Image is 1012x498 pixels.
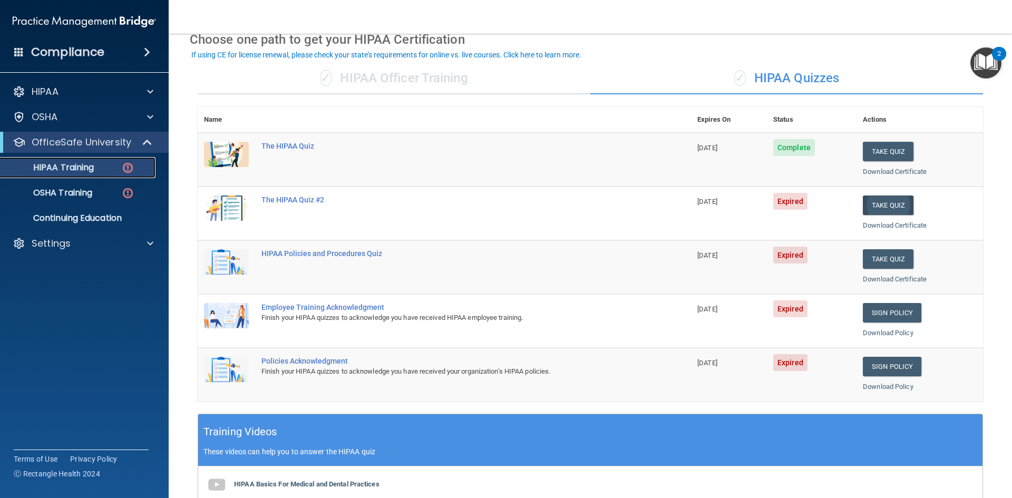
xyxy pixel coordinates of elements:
[7,188,92,198] p: OSHA Training
[767,107,857,133] th: Status
[13,11,156,32] img: PMB logo
[320,70,332,86] span: ✓
[261,142,638,150] div: The HIPAA Quiz
[121,161,134,174] img: danger-circle.6113f641.png
[190,50,583,60] button: If using CE for license renewal, please check your state's requirements for online vs. live cours...
[697,198,717,206] span: [DATE]
[773,300,807,317] span: Expired
[32,237,71,250] p: Settings
[863,329,913,337] a: Download Policy
[697,251,717,259] span: [DATE]
[997,54,1001,67] div: 2
[7,213,151,223] p: Continuing Education
[32,85,59,98] p: HIPAA
[261,196,638,204] div: The HIPAA Quiz #2
[261,311,638,324] div: Finish your HIPAA quizzes to acknowledge you have received HIPAA employee training.
[863,275,927,283] a: Download Certificate
[697,144,717,152] span: [DATE]
[857,107,983,133] th: Actions
[70,454,118,464] a: Privacy Policy
[31,45,104,60] h4: Compliance
[7,162,94,173] p: HIPAA Training
[970,47,1001,79] button: Open Resource Center, 2 new notifications
[697,359,717,367] span: [DATE]
[13,111,153,123] a: OSHA
[773,139,815,156] span: Complete
[773,193,807,210] span: Expired
[261,357,638,365] div: Policies Acknowledgment
[121,187,134,200] img: danger-circle.6113f641.png
[190,24,991,55] div: Choose one path to get your HIPAA Certification
[234,480,379,488] b: HIPAA Basics For Medical and Dental Practices
[206,474,227,495] img: gray_youtube_icon.38fcd6cc.png
[863,142,913,161] button: Take Quiz
[863,221,927,229] a: Download Certificate
[13,85,153,98] a: HIPAA
[198,107,255,133] th: Name
[261,249,638,258] div: HIPAA Policies and Procedures Quiz
[773,354,807,371] span: Expired
[261,365,638,378] div: Finish your HIPAA quizzes to acknowledge you have received your organization’s HIPAA policies.
[863,357,921,376] a: Sign Policy
[13,136,153,149] a: OfficeSafe University
[863,196,913,215] button: Take Quiz
[691,107,767,133] th: Expires On
[32,111,58,123] p: OSHA
[697,305,717,313] span: [DATE]
[203,447,977,456] p: These videos can help you to answer the HIPAA quiz
[203,423,277,441] h5: Training Videos
[32,136,131,149] p: OfficeSafe University
[863,249,913,269] button: Take Quiz
[198,63,590,94] div: HIPAA Officer Training
[14,468,100,479] span: Ⓒ Rectangle Health 2024
[14,454,57,464] a: Terms of Use
[13,237,153,250] a: Settings
[734,70,746,86] span: ✓
[590,63,983,94] div: HIPAA Quizzes
[863,168,927,175] a: Download Certificate
[863,303,921,323] a: Sign Policy
[863,383,913,390] a: Download Policy
[261,303,638,311] div: Employee Training Acknowledgment
[191,51,581,58] div: If using CE for license renewal, please check your state's requirements for online vs. live cours...
[773,247,807,263] span: Expired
